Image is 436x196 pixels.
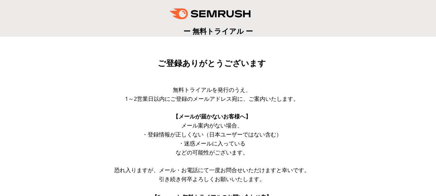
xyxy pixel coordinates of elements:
[114,166,310,174] span: 恐れ入りますが、メール・お電話にて一度お問合せいただけますと幸いです。
[173,113,251,120] span: 【メールが届かないお客様へ】
[183,26,253,36] span: ー 無料トライアル ー
[158,59,266,68] span: ご登録ありがとうございます
[125,95,299,102] span: 1～2営業日以内にご登録のメールアドレス宛に、ご案内いたします。
[178,140,245,147] span: ・迷惑メールに入っている
[142,131,282,138] span: ・登録情報が正しくない（日本ユーザーではない含む）
[176,149,248,156] span: などの可能性がございます。
[159,175,265,183] span: 引き続き何卒よろしくお願いいたします。
[173,86,251,93] span: 無料トライアルを発行のうえ、
[181,122,243,129] span: メール案内がない場合、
